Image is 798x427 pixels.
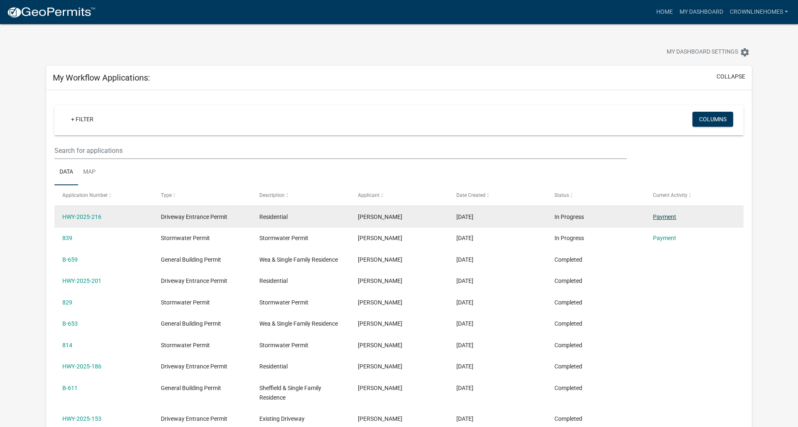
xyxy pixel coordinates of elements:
span: Current Activity [653,192,687,198]
a: 829 [62,299,72,306]
datatable-header-cell: Status [547,185,645,205]
span: 09/08/2025 [456,256,473,263]
span: Status [554,192,569,198]
span: Robert Lahrman [358,277,402,284]
datatable-header-cell: Date Created [448,185,547,205]
span: Robert Lahrman [358,213,402,220]
a: 839 [62,235,72,241]
span: Date Created [456,192,485,198]
span: Robert Lahrman [358,256,402,263]
a: HWY-2025-186 [62,363,101,370]
span: In Progress [554,213,584,220]
a: Map [78,159,101,186]
span: Application Number [62,192,108,198]
span: Stormwater Permit [259,235,308,241]
a: B-659 [62,256,78,263]
span: Stormwater Permit [161,342,210,348]
span: Description [259,192,285,198]
span: General Building Permit [161,320,221,327]
span: General Building Permit [161,256,221,263]
span: Stormwater Permit [259,299,308,306]
span: General Building Permit [161,385,221,391]
a: + Filter [64,112,100,127]
span: 09/08/2025 [456,277,473,284]
datatable-header-cell: Description [251,185,350,205]
span: Stormwater Permit [259,342,308,348]
a: HWY-2025-201 [62,277,101,284]
span: Driveway Entrance Permit [161,277,227,284]
a: HWY-2025-216 [62,213,101,220]
span: 08/26/2025 [456,320,473,327]
span: Completed [554,415,582,422]
span: Residential [259,213,288,220]
a: 814 [62,342,72,348]
span: 10/03/2025 [456,235,473,241]
datatable-header-cell: Type [153,185,251,205]
span: Stormwater Permit [161,299,210,306]
a: HWY-2025-153 [62,415,101,422]
i: settings [740,47,750,57]
a: My Dashboard [676,4,727,20]
span: Driveway Entrance Permit [161,213,227,220]
span: Residential [259,363,288,370]
a: Payment [653,213,676,220]
span: Robert Lahrman [358,363,402,370]
span: 06/13/2025 [456,415,473,422]
span: Driveway Entrance Permit [161,415,227,422]
button: collapse [717,72,745,81]
span: Completed [554,277,582,284]
datatable-header-cell: Application Number [54,185,153,205]
span: 09/08/2025 [456,299,473,306]
datatable-header-cell: Current Activity [645,185,744,205]
span: 10/03/2025 [456,213,473,220]
span: Robert Lahrman [358,235,402,241]
span: Completed [554,320,582,327]
span: Existing Driveway [259,415,305,422]
a: Data [54,159,78,186]
span: Sheffield & Single Family Residence [259,385,321,401]
input: Search for applications [54,142,627,159]
span: Robert Lahrman [358,320,402,327]
span: Robert Lahrman [358,299,402,306]
span: Robert Lahrman [358,342,402,348]
a: crownlinehomes [727,4,791,20]
button: My Dashboard Settingssettings [660,44,756,60]
h5: My Workflow Applications: [53,73,150,83]
a: B-653 [62,320,78,327]
span: Type [161,192,172,198]
span: Robert Lahrman [358,385,402,391]
span: Completed [554,363,582,370]
a: Payment [653,235,676,241]
span: Wea & Single Family Residence [259,256,338,263]
span: 08/06/2025 [456,342,473,348]
span: In Progress [554,235,584,241]
span: Applicant [358,192,379,198]
span: Stormwater Permit [161,235,210,241]
span: Driveway Entrance Permit [161,363,227,370]
a: Home [653,4,676,20]
span: 06/18/2025 [456,385,473,391]
span: 08/06/2025 [456,363,473,370]
span: Completed [554,256,582,263]
span: Completed [554,385,582,391]
span: My Dashboard Settings [667,47,738,57]
span: Completed [554,342,582,348]
span: Robert Lahrman [358,415,402,422]
datatable-header-cell: Applicant [350,185,448,205]
a: B-611 [62,385,78,391]
button: Columns [692,112,733,127]
span: Wea & Single Family Residence [259,320,338,327]
span: Residential [259,277,288,284]
span: Completed [554,299,582,306]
